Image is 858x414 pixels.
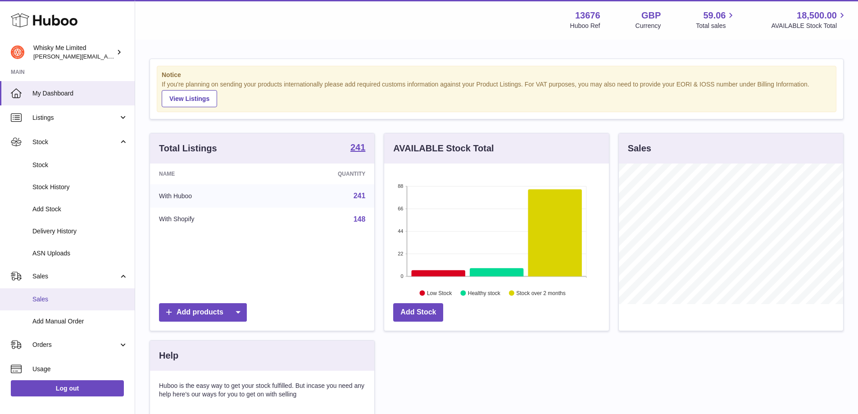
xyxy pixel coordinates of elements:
[398,228,404,234] text: 44
[427,290,452,296] text: Low Stock
[350,143,365,154] a: 241
[696,9,736,30] a: 59.06 Total sales
[162,80,831,107] div: If you're planning on sending your products internationally please add required customs informati...
[32,365,128,373] span: Usage
[32,161,128,169] span: Stock
[393,303,443,322] a: Add Stock
[570,22,600,30] div: Huboo Ref
[33,53,181,60] span: [PERSON_NAME][EMAIL_ADDRESS][DOMAIN_NAME]
[575,9,600,22] strong: 13676
[703,9,726,22] span: 59.06
[636,22,661,30] div: Currency
[32,138,118,146] span: Stock
[354,215,366,223] a: 148
[162,90,217,107] a: View Listings
[398,206,404,211] text: 66
[393,142,494,155] h3: AVAILABLE Stock Total
[150,184,271,208] td: With Huboo
[150,208,271,231] td: With Shopify
[150,164,271,184] th: Name
[398,183,404,189] text: 88
[468,290,501,296] text: Healthy stock
[771,22,847,30] span: AVAILABLE Stock Total
[32,341,118,349] span: Orders
[32,317,128,326] span: Add Manual Order
[401,273,404,279] text: 0
[771,9,847,30] a: 18,500.00 AVAILABLE Stock Total
[354,192,366,200] a: 241
[517,290,566,296] text: Stock over 2 months
[32,114,118,122] span: Listings
[11,45,24,59] img: frances@whiskyshop.com
[159,350,178,362] h3: Help
[32,227,128,236] span: Delivery History
[33,44,114,61] div: Whisky Me Limited
[32,295,128,304] span: Sales
[32,272,118,281] span: Sales
[350,143,365,152] strong: 241
[162,71,831,79] strong: Notice
[11,380,124,396] a: Log out
[32,249,128,258] span: ASN Uploads
[32,183,128,191] span: Stock History
[159,142,217,155] h3: Total Listings
[159,382,365,399] p: Huboo is the easy way to get your stock fulfilled. But incase you need any help here's our ways f...
[159,303,247,322] a: Add products
[797,9,837,22] span: 18,500.00
[271,164,375,184] th: Quantity
[32,205,128,214] span: Add Stock
[696,22,736,30] span: Total sales
[641,9,661,22] strong: GBP
[398,251,404,256] text: 22
[32,89,128,98] span: My Dashboard
[628,142,651,155] h3: Sales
